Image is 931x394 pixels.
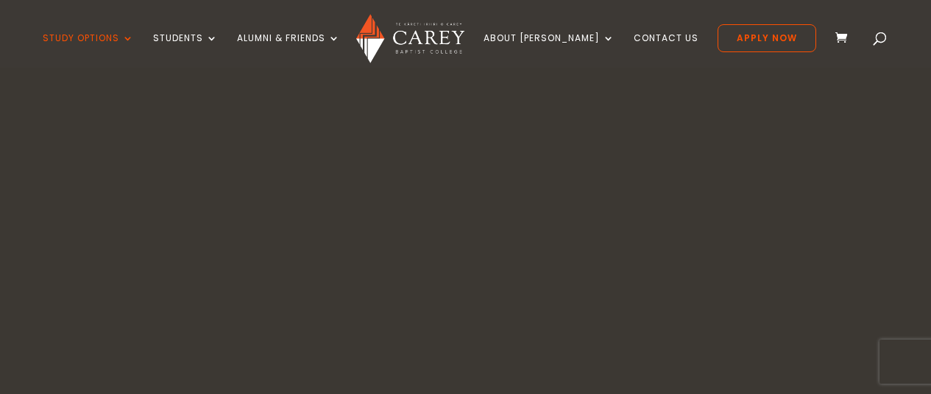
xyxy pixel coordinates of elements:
[43,33,134,68] a: Study Options
[718,24,816,52] a: Apply Now
[356,14,464,63] img: Carey Baptist College
[153,33,218,68] a: Students
[634,33,698,68] a: Contact Us
[484,33,615,68] a: About [PERSON_NAME]
[237,33,340,68] a: Alumni & Friends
